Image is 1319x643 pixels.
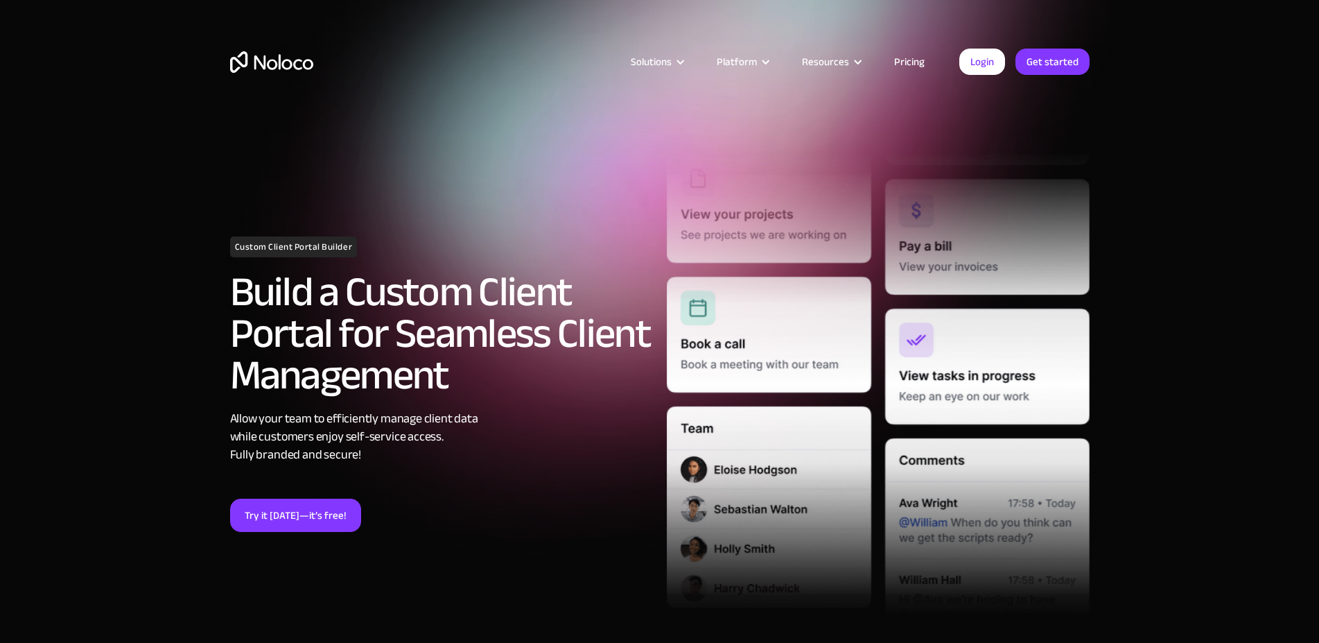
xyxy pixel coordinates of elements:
div: Solutions [631,53,672,71]
h1: Custom Client Portal Builder [230,237,358,257]
div: Resources [802,53,849,71]
div: Solutions [613,53,699,71]
div: Platform [699,53,785,71]
a: Try it [DATE]—it’s free! [230,499,361,532]
a: Pricing [877,53,942,71]
a: home [230,51,313,73]
a: Get started [1015,49,1090,75]
div: Platform [717,53,757,71]
div: Resources [785,53,877,71]
div: Allow your team to efficiently manage client data while customers enjoy self-service access. Full... [230,410,653,464]
h2: Build a Custom Client Portal for Seamless Client Management [230,271,653,396]
a: Login [959,49,1005,75]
